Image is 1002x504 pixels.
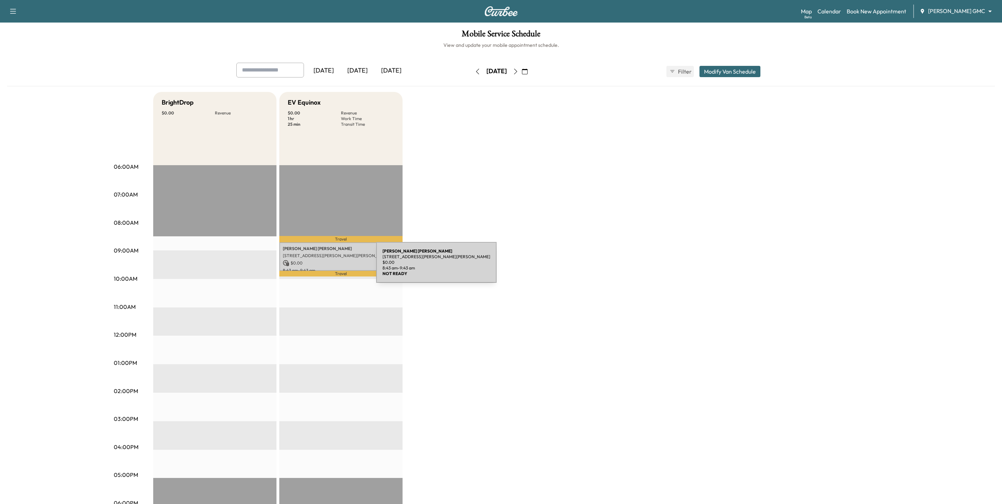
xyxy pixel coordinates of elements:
p: 8:43 am - 9:43 am [283,268,399,273]
p: 25 min [288,122,341,127]
h5: BrightDrop [162,98,194,107]
p: Work Time [341,116,394,122]
p: 1 hr [288,116,341,122]
div: [DATE] [486,67,507,76]
div: [DATE] [374,63,408,79]
p: 07:00AM [114,190,138,199]
span: Filter [678,67,691,76]
p: 8:43 am - 9:43 am [382,265,490,271]
p: 01:00PM [114,359,137,367]
p: $ 0.00 [283,260,399,266]
p: Travel [279,271,403,276]
img: Curbee Logo [484,6,518,16]
h6: View and update your mobile appointment schedule. [7,42,995,49]
p: $ 0.00 [162,110,215,116]
button: Filter [666,66,694,77]
b: NOT READY [382,271,407,276]
a: Calendar [817,7,841,15]
p: 05:00PM [114,471,138,479]
h1: Mobile Service Schedule [7,30,995,42]
p: 06:00AM [114,162,138,171]
p: Travel [279,236,403,242]
p: [PERSON_NAME] [PERSON_NAME] [283,246,399,251]
p: Revenue [341,110,394,116]
p: 09:00AM [114,246,138,255]
button: Modify Van Schedule [699,66,760,77]
p: 08:00AM [114,218,138,227]
b: [PERSON_NAME] [PERSON_NAME] [382,248,452,254]
p: 02:00PM [114,387,138,395]
div: Beta [804,14,812,20]
p: Transit Time [341,122,394,127]
p: 10:00AM [114,274,137,283]
p: [STREET_ADDRESS][PERSON_NAME][PERSON_NAME] [283,253,399,259]
div: [DATE] [341,63,374,79]
a: Book New Appointment [847,7,906,15]
p: 11:00AM [114,303,136,311]
p: [STREET_ADDRESS][PERSON_NAME][PERSON_NAME] [382,254,490,260]
p: 03:00PM [114,415,138,423]
p: $ 0.00 [382,260,490,265]
span: [PERSON_NAME] GMC [928,7,985,15]
a: MapBeta [801,7,812,15]
div: [DATE] [307,63,341,79]
p: Revenue [215,110,268,116]
p: $ 0.00 [288,110,341,116]
p: 12:00PM [114,330,136,339]
h5: EV Equinox [288,98,320,107]
p: 04:00PM [114,443,138,451]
